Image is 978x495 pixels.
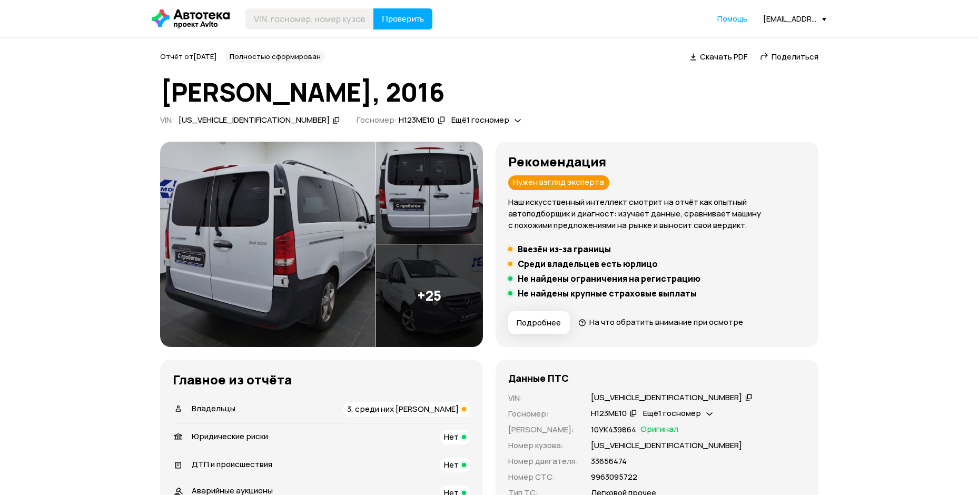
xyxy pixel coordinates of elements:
a: Помощь [717,14,747,24]
span: На что обратить внимание при осмотре [589,316,743,328]
p: Госномер : [508,408,578,420]
p: [PERSON_NAME] : [508,424,578,435]
p: VIN : [508,392,578,404]
div: Нужен взгляд эксперта [508,175,609,190]
span: Нет [444,459,459,470]
h1: [PERSON_NAME], 2016 [160,78,818,106]
p: Номер СТС : [508,471,578,483]
span: Скачать PDF [700,51,747,62]
p: 33656474 [591,456,627,467]
p: Номер двигателя : [508,456,578,467]
span: Проверить [382,15,424,23]
p: Наш искусственный интеллект смотрит на отчёт как опытный автоподборщик и диагност: изучает данные... [508,196,806,231]
span: Ещё 1 госномер [643,408,701,419]
h3: Рекомендация [508,154,806,169]
div: Полностью сформирован [225,51,325,63]
button: Проверить [373,8,432,29]
div: Н123МЕ10 [399,115,434,126]
span: Подробнее [517,318,561,328]
span: Госномер: [357,114,397,125]
p: 10УК439864 [591,424,636,435]
h5: Не найдены крупные страховые выплаты [518,288,697,299]
div: [US_VEHICLE_IDENTIFICATION_NUMBER] [591,392,742,403]
span: 3, среди них [PERSON_NAME] [347,403,459,414]
p: Номер кузова : [508,440,578,451]
h5: Ввезён из-за границы [518,244,611,254]
h4: Данные ПТС [508,372,569,384]
h5: Среди владельцев есть юрлицо [518,259,658,269]
p: 9963095722 [591,471,637,483]
span: ДТП и происшествия [192,459,272,470]
span: Нет [444,431,459,442]
h5: Не найдены ограничения на регистрацию [518,273,700,284]
input: VIN, госномер, номер кузова [245,8,374,29]
div: Н123МЕ10 [591,408,627,419]
p: [US_VEHICLE_IDENTIFICATION_NUMBER] [591,440,742,451]
a: Поделиться [760,51,818,62]
div: [EMAIL_ADDRESS][DOMAIN_NAME] [763,14,826,24]
span: Ещё 1 госномер [451,114,509,125]
span: Отчёт от [DATE] [160,52,217,61]
span: Поделиться [772,51,818,62]
a: Скачать PDF [690,51,747,62]
div: [US_VEHICLE_IDENTIFICATION_NUMBER] [179,115,330,126]
a: На что обратить внимание при осмотре [578,316,744,328]
span: Владельцы [192,403,235,414]
span: Оригинал [640,424,678,435]
span: Юридические риски [192,431,268,442]
h3: Главное из отчёта [173,372,470,387]
button: Подробнее [508,311,570,334]
span: VIN : [160,114,174,125]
